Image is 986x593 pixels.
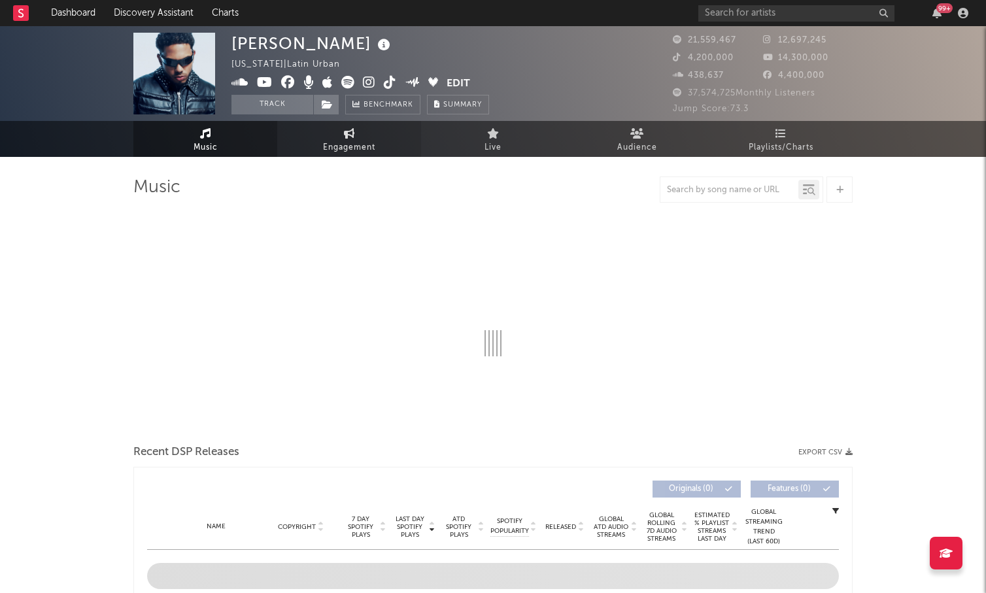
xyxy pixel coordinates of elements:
span: Released [545,523,576,531]
a: Live [421,121,565,157]
div: [US_STATE] | Latin Urban [231,57,355,73]
button: Summary [427,95,489,114]
div: [PERSON_NAME] [231,33,394,54]
a: Benchmark [345,95,420,114]
a: Music [133,121,277,157]
span: Audience [617,140,657,156]
span: 14,300,000 [763,54,828,62]
span: 21,559,467 [673,36,736,44]
span: 12,697,245 [763,36,826,44]
input: Search by song name or URL [660,185,798,195]
span: Playlists/Charts [749,140,813,156]
div: Global Streaming Trend (Last 60D) [744,507,783,547]
div: Name [173,522,259,532]
span: Last Day Spotify Plays [392,515,427,539]
div: 99 + [936,3,953,13]
span: Estimated % Playlist Streams Last Day [694,511,730,543]
span: 4,400,000 [763,71,824,80]
span: Spotify Popularity [490,517,529,536]
span: Global ATD Audio Streams [593,515,629,539]
span: Originals ( 0 ) [661,485,721,493]
a: Audience [565,121,709,157]
span: Music [194,140,218,156]
a: Engagement [277,121,421,157]
button: Edit [447,76,470,92]
span: Engagement [323,140,375,156]
button: Export CSV [798,449,853,456]
a: Playlists/Charts [709,121,853,157]
button: Track [231,95,313,114]
input: Search for artists [698,5,894,22]
span: 37,574,725 Monthly Listeners [673,89,815,97]
span: Benchmark [364,97,413,113]
span: ATD Spotify Plays [441,515,476,539]
span: Global Rolling 7D Audio Streams [643,511,679,543]
button: Originals(0) [653,481,741,498]
button: 99+ [932,8,942,18]
span: 438,637 [673,71,724,80]
span: Recent DSP Releases [133,445,239,460]
span: Features ( 0 ) [759,485,819,493]
span: 4,200,000 [673,54,734,62]
span: Live [484,140,501,156]
button: Features(0) [751,481,839,498]
span: Summary [443,101,482,109]
span: Jump Score: 73.3 [673,105,749,113]
span: 7 Day Spotify Plays [343,515,378,539]
span: Copyright [278,523,316,531]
